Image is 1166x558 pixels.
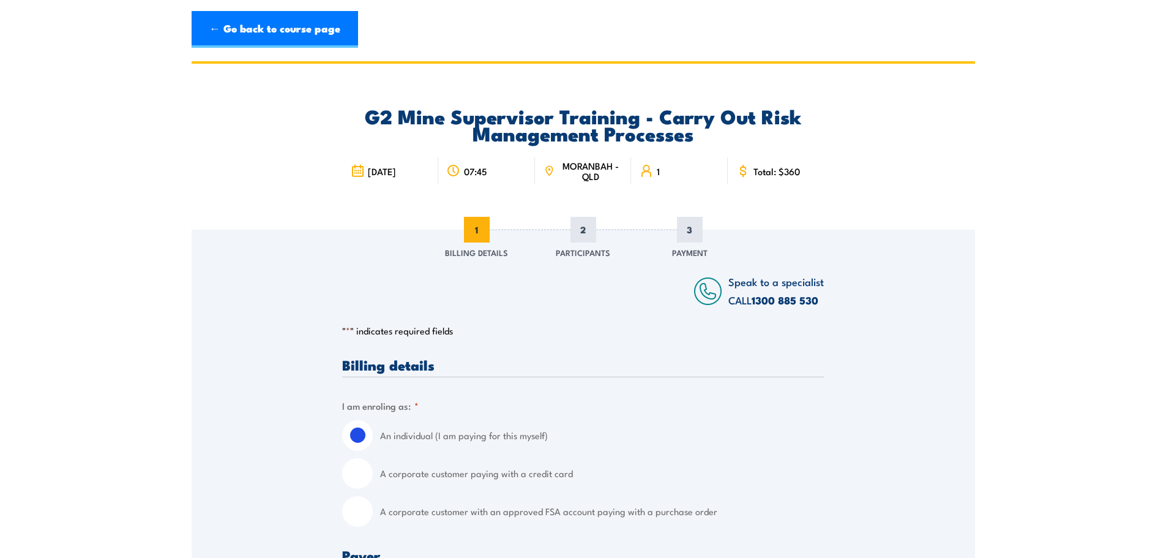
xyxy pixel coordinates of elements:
span: Participants [556,246,610,258]
h2: G2 Mine Supervisor Training - Carry Out Risk Management Processes [342,107,824,141]
label: A corporate customer with an approved FSA account paying with a purchase order [380,496,824,527]
span: 1 [464,217,490,243]
label: A corporate customer paying with a credit card [380,458,824,489]
span: Total: $360 [753,166,800,176]
legend: I am enroling as: [342,399,419,413]
p: " " indicates required fields [342,325,824,337]
a: ← Go back to course page [192,11,358,48]
span: 3 [677,217,703,243]
a: 1300 885 530 [752,292,818,308]
span: 1 [657,166,660,176]
span: 07:45 [464,166,487,176]
span: Speak to a specialist CALL [728,274,824,307]
span: Payment [672,246,708,258]
span: [DATE] [368,166,396,176]
label: An individual (I am paying for this myself) [380,420,824,451]
span: MORANBAH - QLD [558,160,622,181]
h3: Billing details [342,358,824,372]
span: 2 [570,217,596,243]
span: Billing Details [445,246,508,258]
